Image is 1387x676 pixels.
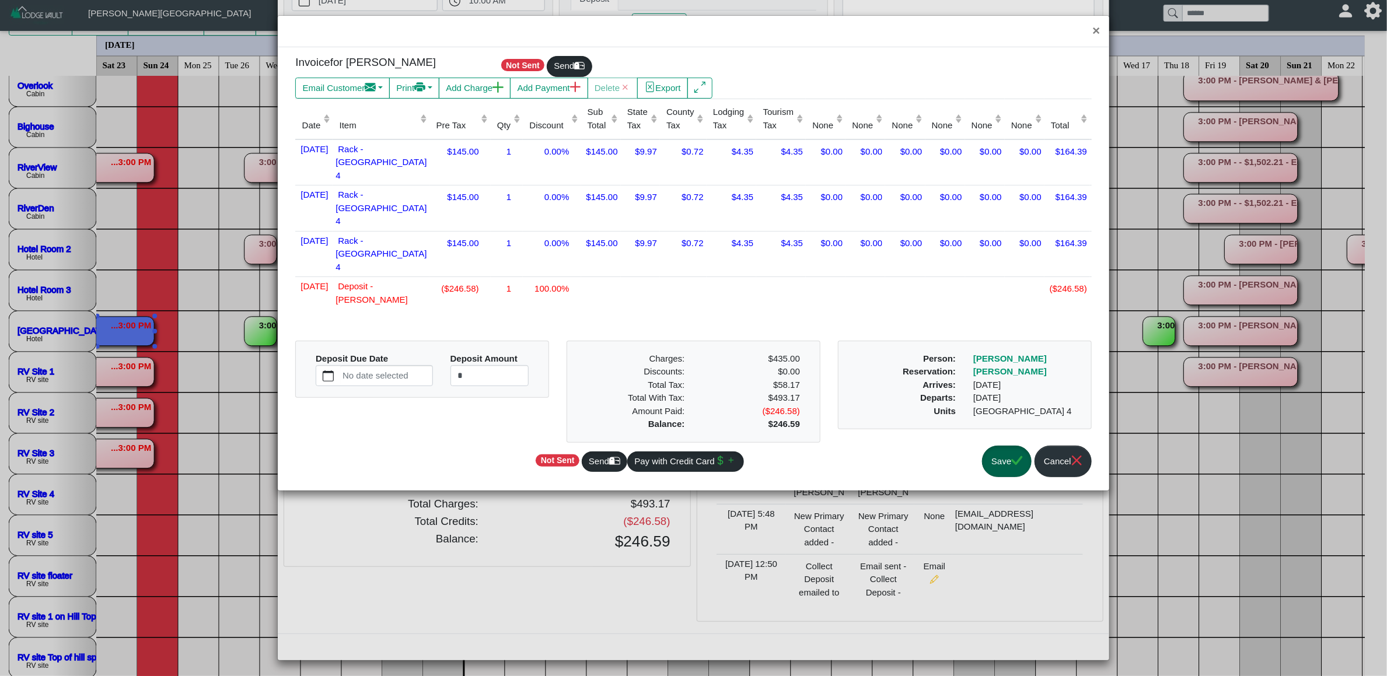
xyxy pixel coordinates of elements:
[759,143,803,159] div: $4.35
[414,82,425,93] svg: printer fill
[693,365,809,379] div: $0.00
[578,391,694,405] div: Total With Tax:
[892,119,913,132] div: None
[1047,188,1087,204] div: $164.39
[903,366,956,376] b: Reservation:
[570,82,581,93] svg: plus lg
[536,454,579,467] span: Not Sent
[973,366,1047,376] a: [PERSON_NAME]
[298,279,328,291] span: [DATE]
[588,78,638,99] button: Deletex
[501,59,545,71] span: Not Sent
[1011,119,1032,132] div: None
[965,391,1089,405] div: [DATE]
[1008,234,1042,250] div: $0.00
[627,106,648,132] div: State Tax
[687,78,712,99] button: arrows angle expand
[497,119,511,132] div: Qty
[295,56,481,69] h5: Invoice
[1035,446,1091,478] button: Cancelx
[923,380,956,390] b: Arrives:
[768,353,800,363] span: $435.00
[702,379,800,392] div: $58.17
[965,379,1089,392] div: [DATE]
[336,187,427,226] span: Rack - [GEOGRAPHIC_DATA] 4
[1008,143,1042,159] div: $0.00
[982,446,1032,478] button: Savecheck
[715,455,726,466] svg: currency dollar
[547,56,592,77] button: Sendmailbox2
[694,82,705,93] svg: arrows angle expand
[663,234,704,250] div: $0.72
[759,188,803,204] div: $4.35
[968,143,1002,159] div: $0.00
[494,280,520,296] div: 1
[582,451,627,472] button: Sendmailbox2
[624,188,657,204] div: $9.97
[888,188,922,204] div: $0.00
[763,106,794,132] div: Tourism Tax
[853,119,874,132] div: None
[578,379,694,392] div: Total Tax:
[1071,455,1082,466] svg: x
[812,119,833,132] div: None
[584,234,618,250] div: $145.00
[965,405,1089,418] div: [GEOGRAPHIC_DATA] 4
[609,455,620,466] svg: mailbox2
[1011,455,1022,466] svg: check
[663,143,704,159] div: $0.72
[759,234,803,250] div: $4.35
[648,419,685,429] b: Balance:
[492,82,504,93] svg: plus lg
[323,370,334,381] svg: calendar
[330,56,436,68] span: for [PERSON_NAME]
[973,353,1047,363] a: [PERSON_NAME]
[494,188,520,204] div: 1
[365,82,376,93] svg: envelope fill
[340,119,418,132] div: Item
[432,280,487,296] div: ($246.58)
[1051,119,1078,132] div: Total
[1008,188,1042,204] div: $0.00
[336,233,427,272] span: Rack - [GEOGRAPHIC_DATA] 4
[928,188,962,204] div: $0.00
[574,60,585,71] svg: mailbox2
[968,234,1002,250] div: $0.00
[526,234,578,250] div: 0.00%
[578,352,694,366] div: Charges:
[584,143,618,159] div: $145.00
[530,119,569,132] div: Discount
[316,366,340,386] button: calendar
[624,143,657,159] div: $9.97
[928,234,962,250] div: $0.00
[298,142,328,154] span: [DATE]
[848,188,882,204] div: $0.00
[934,406,956,416] b: Units
[809,143,843,159] div: $0.00
[494,143,520,159] div: 1
[645,82,656,93] svg: file excel
[888,234,922,250] div: $0.00
[637,78,688,99] button: file excelExport
[768,419,800,429] b: $246.59
[848,234,882,250] div: $0.00
[932,119,953,132] div: None
[923,353,956,363] b: Person:
[848,143,882,159] div: $0.00
[663,188,704,204] div: $0.72
[666,106,694,132] div: County Tax
[713,106,744,132] div: Lodging Tax
[432,188,487,204] div: $145.00
[693,405,809,418] div: ($246.58)
[972,119,993,132] div: None
[588,106,609,132] div: Sub Total
[726,455,737,466] svg: plus
[624,234,657,250] div: $9.97
[710,234,754,250] div: $4.35
[1047,280,1087,296] div: ($246.58)
[436,119,478,132] div: Pre Tax
[302,119,321,132] div: Date
[888,143,922,159] div: $0.00
[298,187,328,199] span: [DATE]
[1084,16,1109,47] button: Close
